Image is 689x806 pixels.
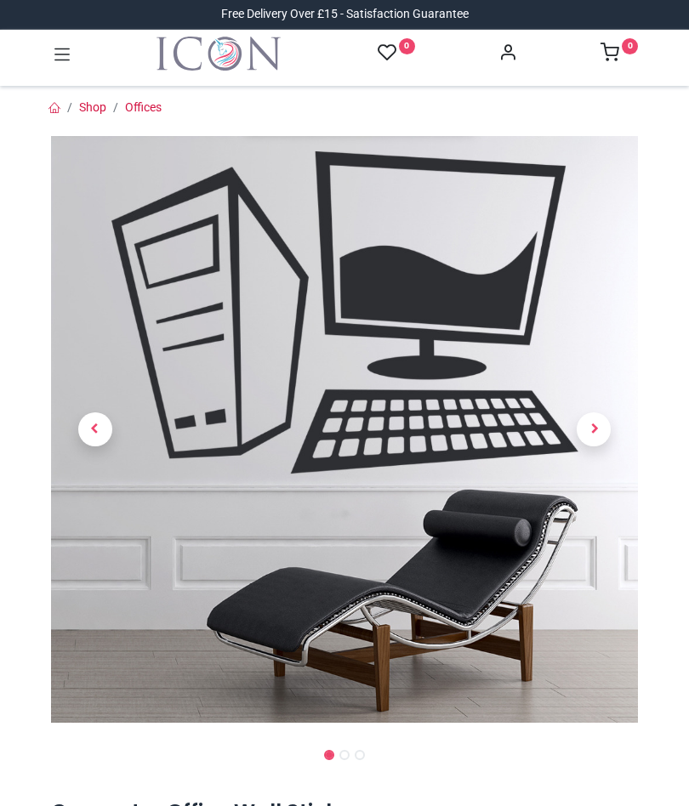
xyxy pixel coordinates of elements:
a: Logo of Icon Wall Stickers [157,37,281,71]
span: Previous [78,412,112,446]
div: Free Delivery Over £15 - Satisfaction Guarantee [221,6,469,23]
sup: 0 [399,38,415,54]
a: Account Info [498,48,517,61]
img: Icon Wall Stickers [157,37,281,71]
img: Computer Office Wall Sticker [51,136,638,723]
a: Offices [125,100,162,114]
a: Previous [51,224,140,635]
a: Shop [79,100,106,114]
sup: 0 [622,38,638,54]
a: Next [550,224,639,635]
span: Next [577,412,611,446]
a: 0 [601,48,638,61]
a: 0 [378,43,415,64]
